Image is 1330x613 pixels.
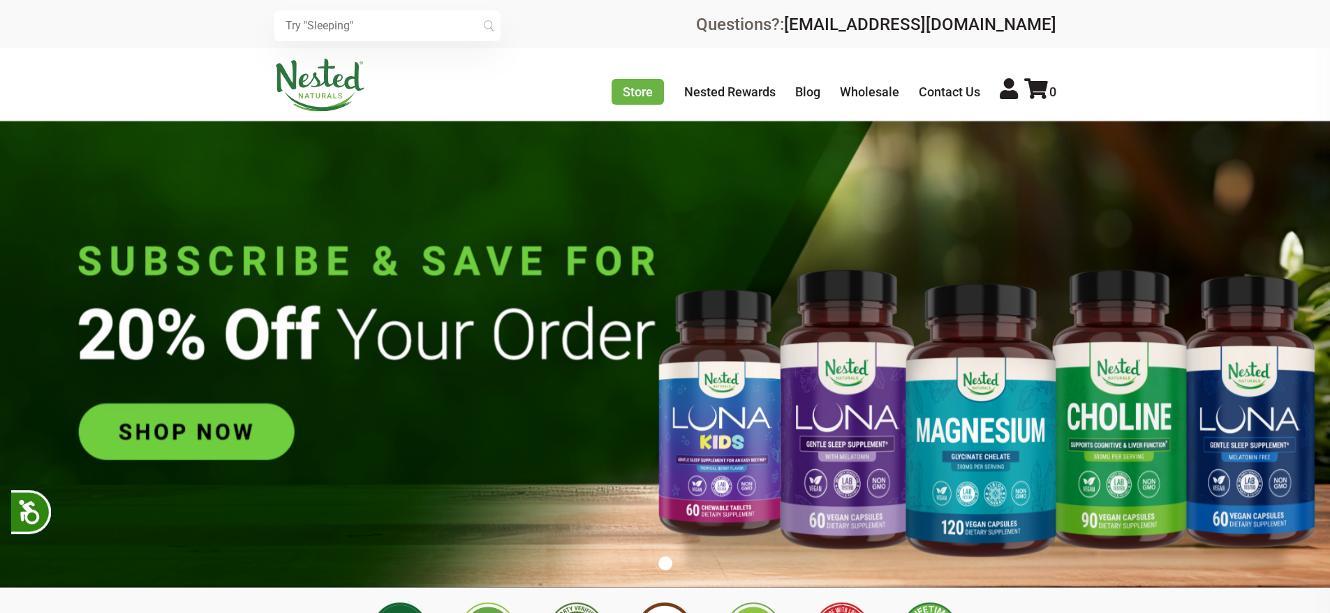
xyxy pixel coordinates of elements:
img: Nested Naturals [274,59,365,112]
a: Wholesale [840,84,899,99]
a: [EMAIL_ADDRESS][DOMAIN_NAME] [784,15,1056,34]
div: Questions?: [696,16,1056,33]
button: 1 of 1 [658,556,672,570]
a: Store [612,79,664,105]
a: Contact Us [919,84,980,99]
input: Try "Sleeping" [274,10,501,41]
span: 0 [1049,84,1056,99]
a: 0 [1024,84,1056,99]
a: Nested Rewards [684,84,776,99]
a: Blog [795,84,820,99]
